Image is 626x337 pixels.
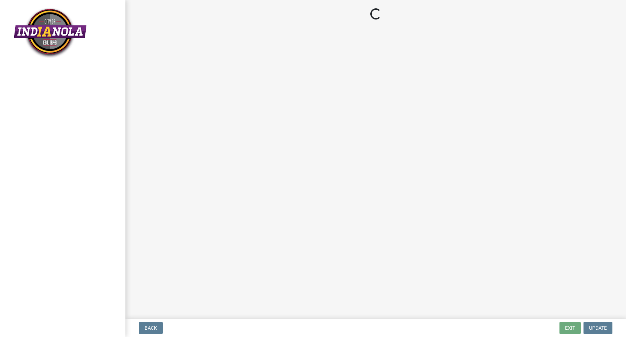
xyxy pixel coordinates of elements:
button: Exit [559,322,581,334]
span: Update [589,325,607,331]
span: Back [145,325,157,331]
img: City of Indianola, Iowa [14,7,86,58]
button: Back [139,322,163,334]
button: Update [584,322,612,334]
